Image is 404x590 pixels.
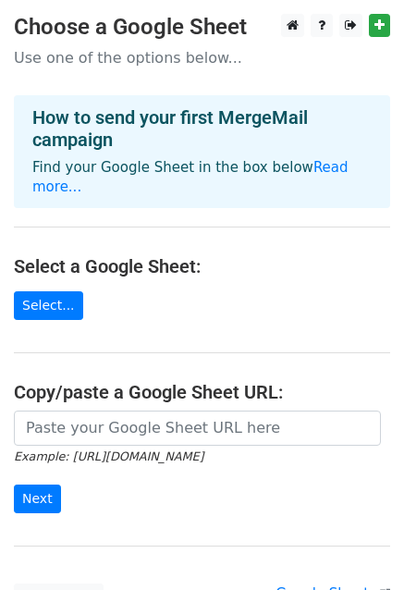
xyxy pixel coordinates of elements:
[14,485,61,513] input: Next
[32,106,372,151] h4: How to send your first MergeMail campaign
[32,158,372,197] p: Find your Google Sheet in the box below
[14,255,390,277] h4: Select a Google Sheet:
[32,159,349,195] a: Read more...
[14,14,390,41] h3: Choose a Google Sheet
[14,381,390,403] h4: Copy/paste a Google Sheet URL:
[14,291,83,320] a: Select...
[14,411,381,446] input: Paste your Google Sheet URL here
[14,449,203,463] small: Example: [URL][DOMAIN_NAME]
[14,48,390,68] p: Use one of the options below...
